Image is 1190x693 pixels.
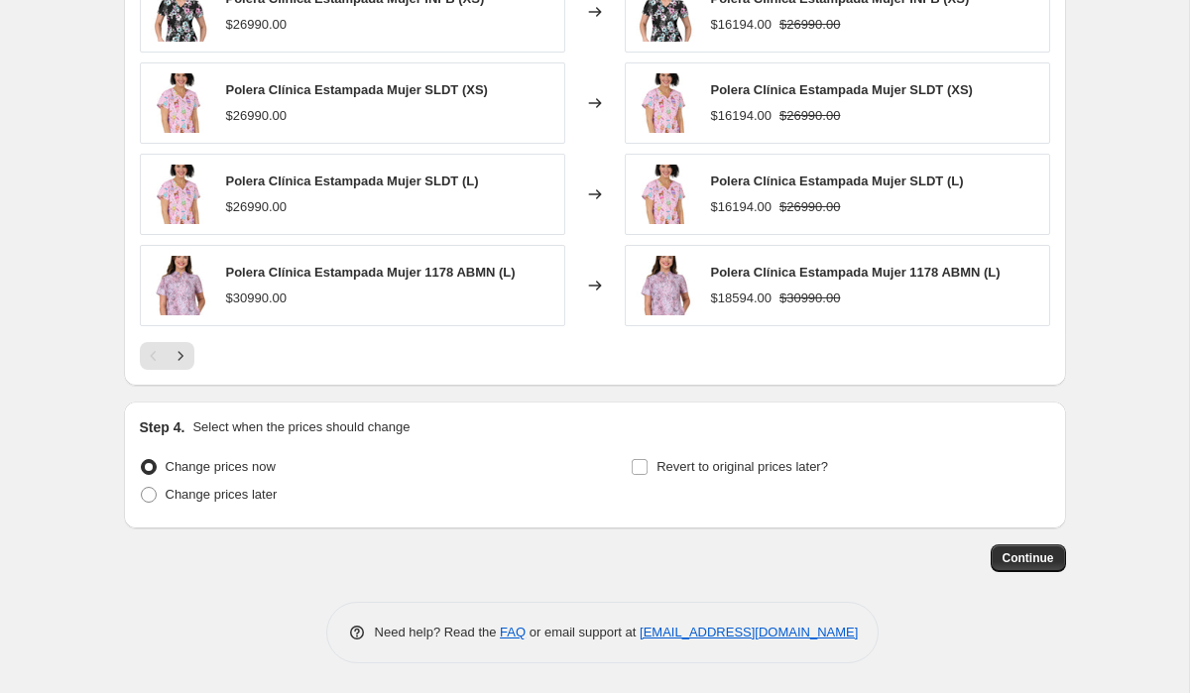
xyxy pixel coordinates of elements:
[636,256,695,315] img: 1178-ABMN-01_80x.jpg
[636,165,695,224] img: 1054-SLDT-01_80x.jpg
[779,289,840,308] strike: $30990.00
[636,73,695,133] img: 1054-SLDT-01_80x.jpg
[226,197,287,217] div: $26990.00
[779,197,840,217] strike: $26990.00
[226,173,479,188] span: Polera Clínica Estampada Mujer SLDT (L)
[140,342,194,370] nav: Pagination
[140,417,185,437] h2: Step 4.
[226,15,287,35] div: $26990.00
[711,15,772,35] div: $16194.00
[711,289,772,308] div: $18594.00
[151,165,210,224] img: 1054-SLDT-01_80x.jpg
[711,106,772,126] div: $16194.00
[151,256,210,315] img: 1178-ABMN-01_80x.jpg
[779,15,840,35] strike: $26990.00
[226,106,287,126] div: $26990.00
[226,265,516,280] span: Polera Clínica Estampada Mujer 1178 ABMN (L)
[226,82,488,97] span: Polera Clínica Estampada Mujer SLDT (XS)
[779,106,840,126] strike: $26990.00
[192,417,410,437] p: Select when the prices should change
[526,625,640,639] span: or email support at
[711,82,973,97] span: Polera Clínica Estampada Mujer SLDT (XS)
[167,342,194,370] button: Next
[166,487,278,502] span: Change prices later
[711,173,964,188] span: Polera Clínica Estampada Mujer SLDT (L)
[640,625,858,639] a: [EMAIL_ADDRESS][DOMAIN_NAME]
[166,459,276,474] span: Change prices now
[500,625,526,639] a: FAQ
[711,197,772,217] div: $16194.00
[1003,550,1054,566] span: Continue
[375,625,501,639] span: Need help? Read the
[711,265,1001,280] span: Polera Clínica Estampada Mujer 1178 ABMN (L)
[656,459,828,474] span: Revert to original prices later?
[151,73,210,133] img: 1054-SLDT-01_80x.jpg
[991,544,1066,572] button: Continue
[226,289,287,308] div: $30990.00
